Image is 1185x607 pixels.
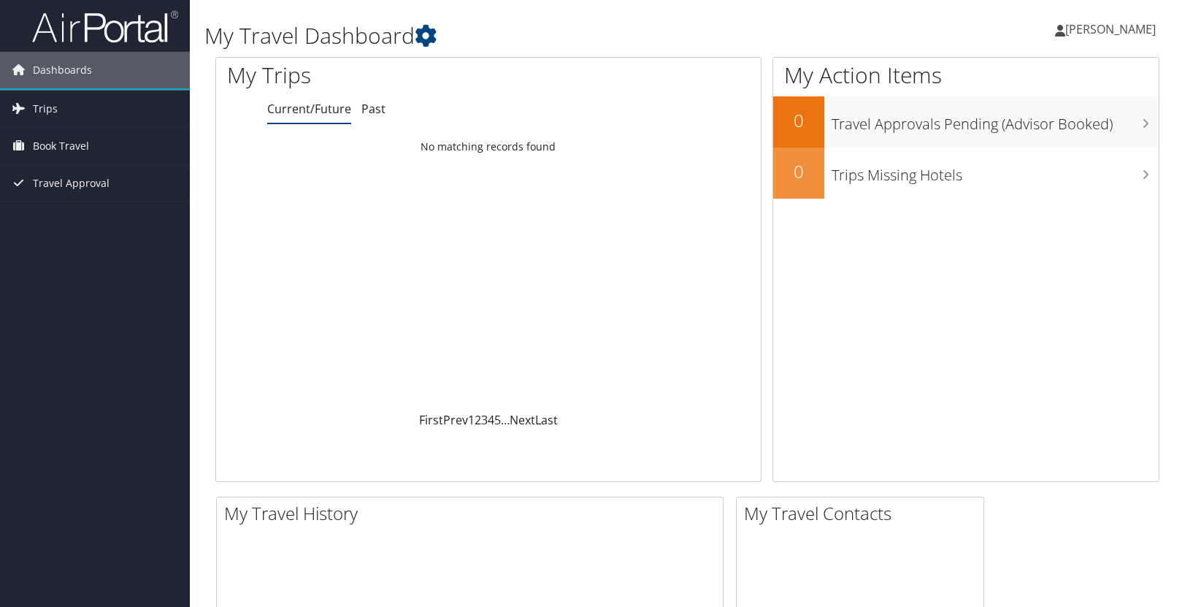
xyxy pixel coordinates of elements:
span: Book Travel [33,128,89,164]
a: Past [361,101,386,117]
h1: My Travel Dashboard [204,20,848,51]
a: Prev [443,412,468,428]
h1: My Action Items [773,60,1159,91]
span: Trips [33,91,58,127]
h2: My Travel History [224,501,723,526]
a: 2 [475,412,481,428]
h3: Trips Missing Hotels [832,158,1159,186]
span: Travel Approval [33,165,110,202]
h2: My Travel Contacts [744,501,983,526]
a: 1 [468,412,475,428]
a: Next [510,412,535,428]
a: 0Travel Approvals Pending (Advisor Booked) [773,96,1159,148]
a: [PERSON_NAME] [1055,7,1170,51]
h3: Travel Approvals Pending (Advisor Booked) [832,107,1159,134]
h1: My Trips [227,60,523,91]
a: 5 [494,412,501,428]
a: Current/Future [267,101,351,117]
td: No matching records found [216,134,761,160]
a: First [419,412,443,428]
a: 4 [488,412,494,428]
h2: 0 [773,159,824,184]
a: Last [535,412,558,428]
span: … [501,412,510,428]
span: [PERSON_NAME] [1065,21,1156,37]
span: Dashboards [33,52,92,88]
a: 3 [481,412,488,428]
img: airportal-logo.png [32,9,178,44]
h2: 0 [773,108,824,133]
a: 0Trips Missing Hotels [773,148,1159,199]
